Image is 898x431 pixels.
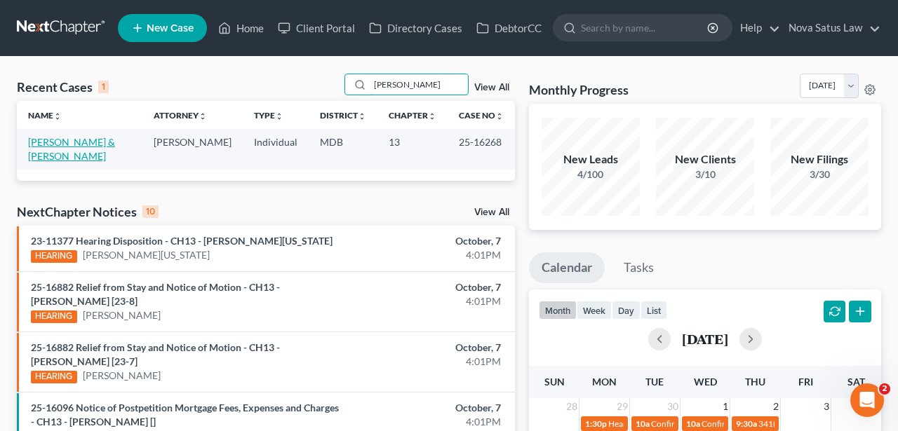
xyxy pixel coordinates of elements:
[459,110,504,121] a: Case Nounfold_more
[142,129,243,169] td: [PERSON_NAME]
[666,398,680,415] span: 30
[31,235,333,247] a: 23-11377 Hearing Disposition - CH13 - [PERSON_NAME][US_STATE]
[615,398,629,415] span: 29
[389,110,436,121] a: Chapterunfold_more
[682,331,728,346] h2: [DATE]
[83,308,161,322] a: [PERSON_NAME]
[542,151,640,167] div: New Leads
[358,112,366,121] i: unfold_more
[31,371,77,383] div: HEARING
[474,207,509,217] a: View All
[539,301,577,320] button: month
[147,23,194,34] span: New Case
[847,376,865,388] span: Sat
[83,248,210,262] a: [PERSON_NAME][US_STATE]
[17,203,159,220] div: NextChapter Notices
[243,129,309,169] td: Individual
[354,341,501,355] div: October, 7
[645,376,664,388] span: Tue
[611,252,666,283] a: Tasks
[770,151,869,167] div: New Filings
[271,15,362,41] a: Client Portal
[448,129,515,169] td: 25-16268
[354,415,501,429] div: 4:01PM
[474,83,509,93] a: View All
[686,418,700,429] span: 10a
[211,15,271,41] a: Home
[772,398,780,415] span: 2
[142,205,159,218] div: 10
[656,151,754,167] div: New Clients
[612,301,641,320] button: day
[758,418,894,429] span: 341(a) meeting for [PERSON_NAME]
[608,418,718,429] span: Hearing for [PERSON_NAME]
[320,110,366,121] a: Districtunfold_more
[53,112,62,121] i: unfold_more
[565,398,579,415] span: 28
[377,129,448,169] td: 13
[31,402,339,427] a: 25-16096 Notice of Postpetition Mortgage Fees, Expenses and Charges - CH13 - [PERSON_NAME] []
[31,310,77,323] div: HEARING
[354,280,501,294] div: October, 7
[362,15,469,41] a: Directory Cases
[542,167,640,182] div: 4/100
[370,74,468,95] input: Search by name...
[641,301,667,320] button: list
[721,398,730,415] span: 1
[651,418,810,429] span: Confirmation hearing for [PERSON_NAME]
[354,234,501,248] div: October, 7
[636,418,650,429] span: 10a
[98,81,109,93] div: 1
[495,112,504,121] i: unfold_more
[428,112,436,121] i: unfold_more
[822,398,831,415] span: 3
[529,252,605,283] a: Calendar
[28,136,115,162] a: [PERSON_NAME] & [PERSON_NAME]
[275,112,283,121] i: unfold_more
[544,376,565,388] span: Sun
[581,15,709,41] input: Search by name...
[782,15,880,41] a: Nova Satus Law
[798,376,813,388] span: Fri
[879,383,890,395] span: 2
[83,369,161,383] a: [PERSON_NAME]
[199,112,207,121] i: unfold_more
[770,167,869,182] div: 3/30
[354,248,501,262] div: 4:01PM
[736,418,757,429] span: 9:30a
[28,110,62,121] a: Nameunfold_more
[254,110,283,121] a: Typeunfold_more
[354,401,501,415] div: October, 7
[702,418,861,429] span: Confirmation hearing for [PERSON_NAME]
[31,250,77,263] div: HEARING
[154,110,207,121] a: Attorneyunfold_more
[577,301,612,320] button: week
[745,376,765,388] span: Thu
[31,281,280,307] a: 25-16882 Relief from Stay and Notice of Motion - CH13 - [PERSON_NAME] [23-8]
[529,81,629,98] h3: Monthly Progress
[694,376,717,388] span: Wed
[469,15,549,41] a: DebtorCC
[585,418,607,429] span: 1:30p
[31,341,280,367] a: 25-16882 Relief from Stay and Notice of Motion - CH13 - [PERSON_NAME] [23-7]
[354,294,501,308] div: 4:01PM
[733,15,780,41] a: Help
[656,167,754,182] div: 3/10
[592,376,617,388] span: Mon
[309,129,377,169] td: MDB
[17,78,109,95] div: Recent Cases
[850,383,884,417] iframe: Intercom live chat
[354,355,501,369] div: 4:01PM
